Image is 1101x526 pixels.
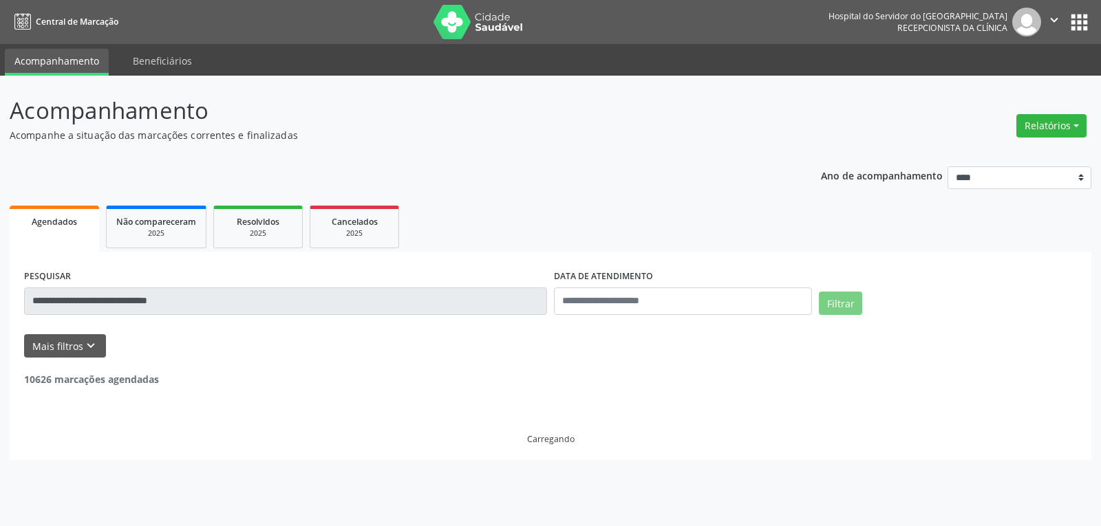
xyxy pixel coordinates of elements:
[527,433,575,445] div: Carregando
[116,216,196,228] span: Não compareceram
[1067,10,1091,34] button: apps
[32,216,77,228] span: Agendados
[237,216,279,228] span: Resolvidos
[829,10,1007,22] div: Hospital do Servidor do [GEOGRAPHIC_DATA]
[332,216,378,228] span: Cancelados
[36,16,118,28] span: Central de Marcação
[897,22,1007,34] span: Recepcionista da clínica
[320,228,389,239] div: 2025
[10,94,767,128] p: Acompanhamento
[10,10,118,33] a: Central de Marcação
[5,49,109,76] a: Acompanhamento
[24,334,106,358] button: Mais filtroskeyboard_arrow_down
[83,338,98,353] i: keyboard_arrow_down
[224,228,292,239] div: 2025
[821,166,943,184] p: Ano de acompanhamento
[1047,12,1062,28] i: 
[116,228,196,239] div: 2025
[123,49,202,73] a: Beneficiários
[24,266,71,287] label: PESQUISAR
[819,292,862,315] button: Filtrar
[10,128,767,142] p: Acompanhe a situação das marcações correntes e finalizadas
[1041,8,1067,36] button: 
[1012,8,1041,36] img: img
[1016,114,1087,138] button: Relatórios
[24,373,159,386] strong: 10626 marcações agendadas
[554,266,653,287] label: DATA DE ATENDIMENTO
